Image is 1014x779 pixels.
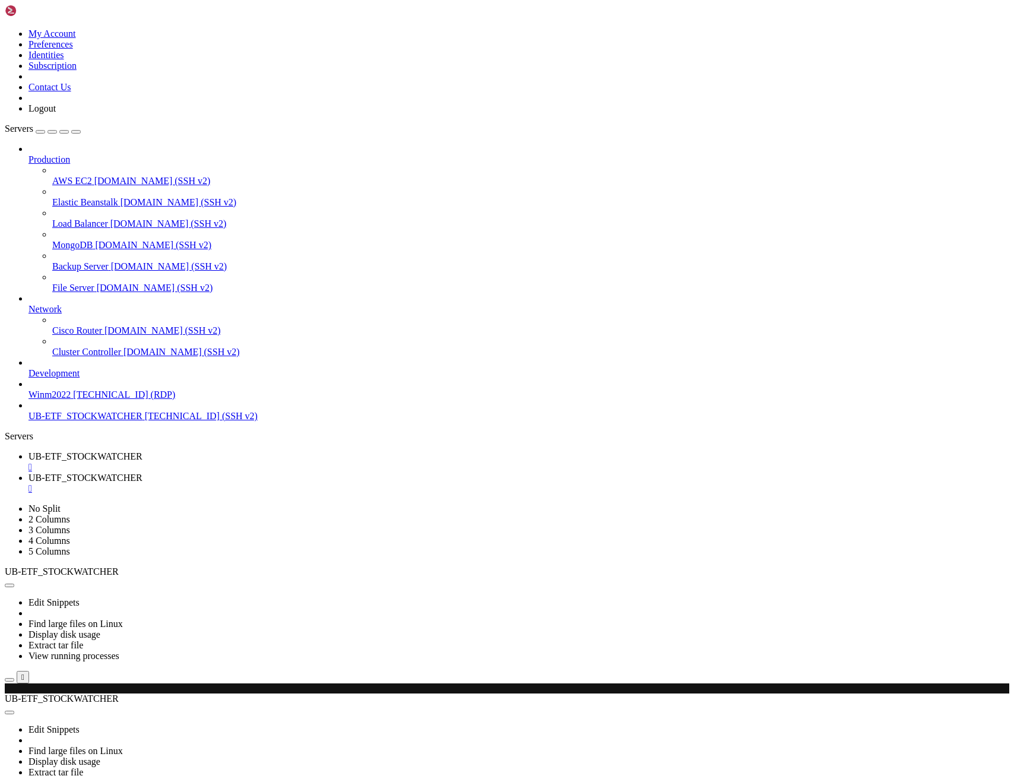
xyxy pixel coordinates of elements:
[52,186,1009,208] li: Elastic Beanstalk [DOMAIN_NAME] (SSH v2)
[5,5,73,17] img: Shellngn
[94,176,211,186] span: [DOMAIN_NAME] (SSH v2)
[28,154,1009,165] a: Production
[28,82,71,92] a: Contact Us
[28,400,1009,422] li: UB-ETF_STOCKWATCHER [TECHNICAL_ID] (SSH v2)
[28,536,70,546] a: 4 Columns
[28,39,73,49] a: Preferences
[52,197,118,207] span: Elastic Beanstalk
[5,566,119,577] span: UB-ETF_STOCKWATCHER
[52,315,1009,336] li: Cisco Router [DOMAIN_NAME] (SSH v2)
[121,197,237,207] span: [DOMAIN_NAME] (SSH v2)
[28,50,64,60] a: Identities
[17,671,29,683] button: 
[52,261,1009,272] a: Backup Server [DOMAIN_NAME] (SSH v2)
[111,261,227,271] span: [DOMAIN_NAME] (SSH v2)
[28,368,1009,379] a: Development
[5,431,1009,442] div: Servers
[52,240,93,250] span: MongoDB
[52,325,102,335] span: Cisco Router
[28,597,80,607] a: Edit Snippets
[28,473,142,483] span: UB-ETF_STOCKWATCHER
[28,546,70,556] a: 5 Columns
[110,218,227,229] span: [DOMAIN_NAME] (SSH v2)
[21,673,24,682] div: 
[28,503,61,514] a: No Split
[28,379,1009,400] li: Winm2022 [TECHNICAL_ID] (RDP)
[52,197,1009,208] a: Elastic Beanstalk [DOMAIN_NAME] (SSH v2)
[28,411,142,421] span: UB-ETF_STOCKWATCHER
[28,28,76,39] a: My Account
[28,619,123,629] a: Find large files on Linux
[104,325,221,335] span: [DOMAIN_NAME] (SSH v2)
[28,651,119,661] a: View running processes
[52,165,1009,186] li: AWS EC2 [DOMAIN_NAME] (SSH v2)
[28,144,1009,293] li: Production
[28,154,70,164] span: Production
[28,451,1009,473] a: UB-ETF_STOCKWATCHER
[28,368,80,378] span: Development
[52,176,92,186] span: AWS EC2
[52,240,1009,251] a: MongoDB [DOMAIN_NAME] (SSH v2)
[28,293,1009,357] li: Network
[52,283,1009,293] a: File Server [DOMAIN_NAME] (SSH v2)
[28,629,100,639] a: Display disk usage
[73,389,175,400] span: [TECHNICAL_ID] (RDP)
[28,389,1009,400] a: Winm2022 [TECHNICAL_ID] (RDP)
[28,462,1009,473] a: 
[28,640,83,650] a: Extract tar file
[5,123,81,134] a: Servers
[52,272,1009,293] li: File Server [DOMAIN_NAME] (SSH v2)
[28,451,142,461] span: UB-ETF_STOCKWATCHER
[52,347,121,357] span: Cluster Controller
[97,283,213,293] span: [DOMAIN_NAME] (SSH v2)
[52,347,1009,357] a: Cluster Controller [DOMAIN_NAME] (SSH v2)
[28,473,1009,494] a: UB-ETF_STOCKWATCHER
[52,229,1009,251] li: MongoDB [DOMAIN_NAME] (SSH v2)
[123,347,240,357] span: [DOMAIN_NAME] (SSH v2)
[28,357,1009,379] li: Development
[28,514,70,524] a: 2 Columns
[52,336,1009,357] li: Cluster Controller [DOMAIN_NAME] (SSH v2)
[5,123,33,134] span: Servers
[52,208,1009,229] li: Load Balancer [DOMAIN_NAME] (SSH v2)
[52,325,1009,336] a: Cisco Router [DOMAIN_NAME] (SSH v2)
[28,61,77,71] a: Subscription
[28,103,56,113] a: Logout
[28,525,70,535] a: 3 Columns
[28,304,1009,315] a: Network
[28,483,1009,494] a: 
[28,411,1009,422] a: UB-ETF_STOCKWATCHER [TECHNICAL_ID] (SSH v2)
[28,304,62,314] span: Network
[52,176,1009,186] a: AWS EC2 [DOMAIN_NAME] (SSH v2)
[52,218,108,229] span: Load Balancer
[52,261,109,271] span: Backup Server
[28,389,71,400] span: Winm2022
[52,218,1009,229] a: Load Balancer [DOMAIN_NAME] (SSH v2)
[145,411,258,421] span: [TECHNICAL_ID] (SSH v2)
[52,283,94,293] span: File Server
[52,251,1009,272] li: Backup Server [DOMAIN_NAME] (SSH v2)
[95,240,211,250] span: [DOMAIN_NAME] (SSH v2)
